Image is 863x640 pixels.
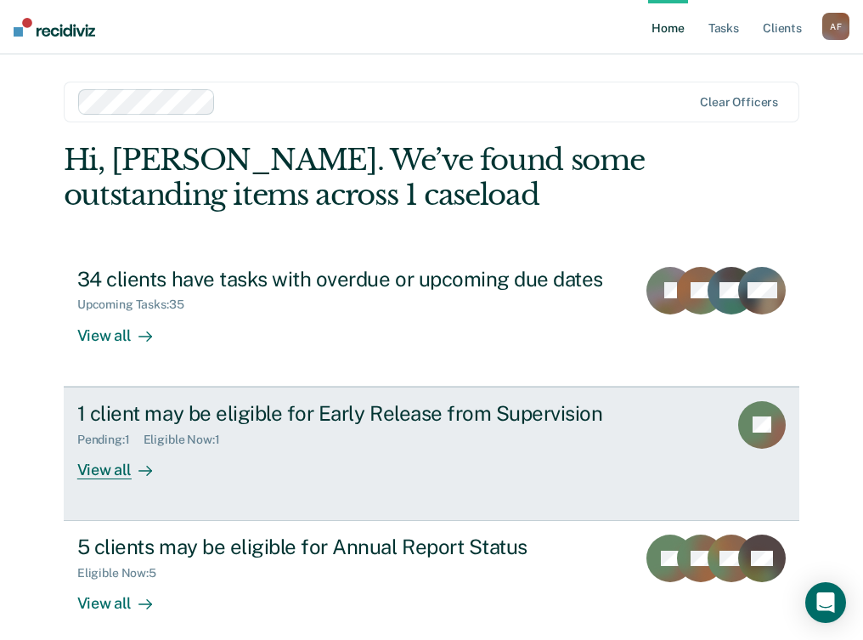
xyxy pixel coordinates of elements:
div: View all [77,581,172,614]
div: Clear officers [700,95,778,110]
div: Eligible Now : 1 [144,433,234,447]
div: A F [822,13,849,40]
div: 5 clients may be eligible for Annual Report Status [77,535,623,559]
div: 1 client may be eligible for Early Release from Supervision [77,401,674,426]
img: Recidiviz [14,18,95,37]
a: 34 clients have tasks with overdue or upcoming due datesUpcoming Tasks:35View all [64,253,799,387]
button: AF [822,13,849,40]
div: View all [77,312,172,345]
div: View all [77,446,172,479]
div: Eligible Now : 5 [77,566,170,581]
div: Pending : 1 [77,433,144,447]
div: Upcoming Tasks : 35 [77,297,198,312]
div: 34 clients have tasks with overdue or upcoming due dates [77,267,623,292]
a: 1 client may be eligible for Early Release from SupervisionPending:1Eligible Now:1View all [64,387,799,521]
div: Hi, [PERSON_NAME]. We’ve found some outstanding items across 1 caseload [64,143,652,212]
div: Open Intercom Messenger [805,582,846,623]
